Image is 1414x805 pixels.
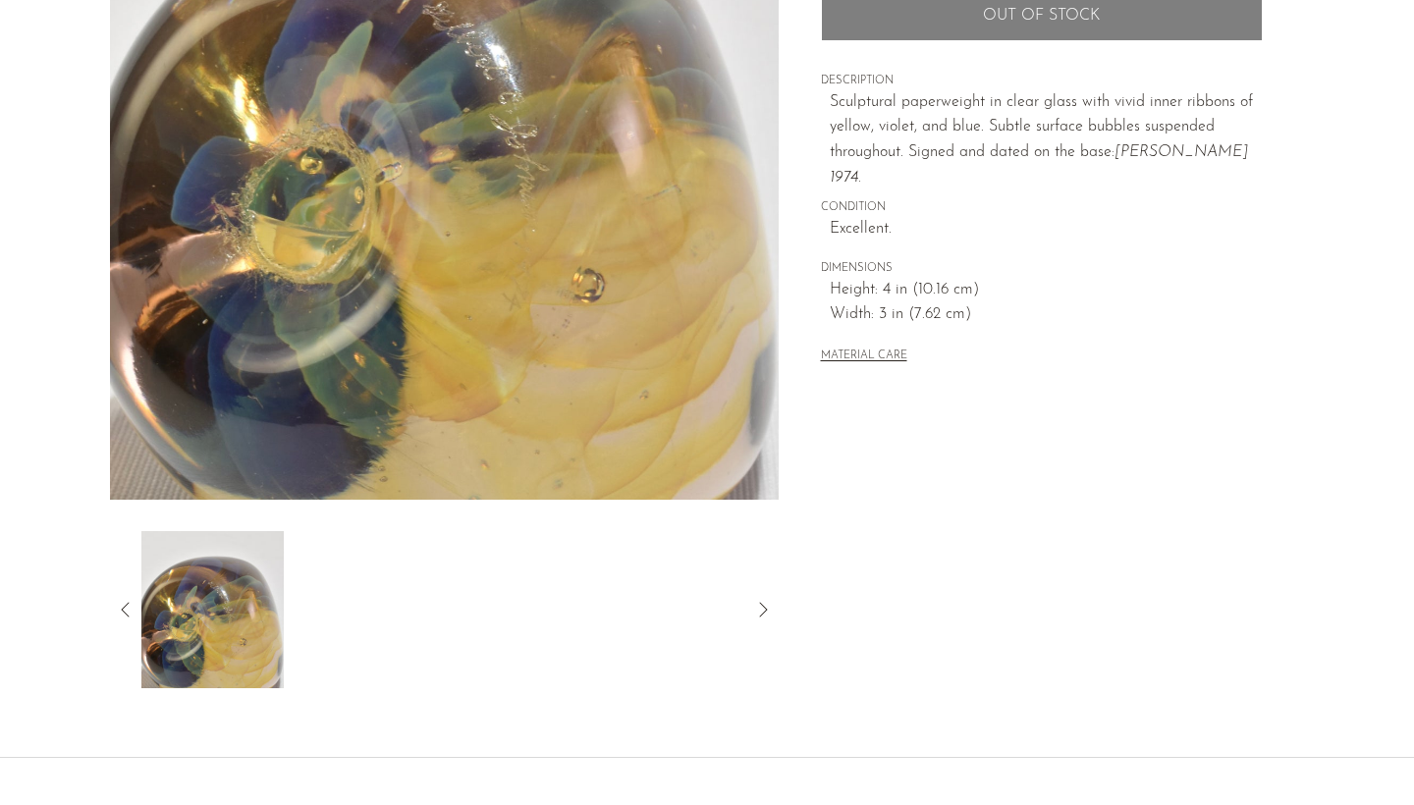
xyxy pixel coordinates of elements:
[141,531,284,688] img: Opalescent Glass Paperweight
[830,144,1248,186] em: [PERSON_NAME] 1974.
[821,199,1263,217] span: CONDITION
[821,260,1263,278] span: DIMENSIONS
[830,217,1263,242] span: Excellent.
[830,278,1263,303] span: Height: 4 in (10.16 cm)
[821,349,907,364] button: MATERIAL CARE
[983,7,1100,26] span: Out of stock
[821,73,1263,90] span: DESCRIPTION
[830,90,1263,190] p: Sculptural paperweight in clear glass with vivid inner ribbons of yellow, violet, and blue. Subtl...
[830,302,1263,328] span: Width: 3 in (7.62 cm)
